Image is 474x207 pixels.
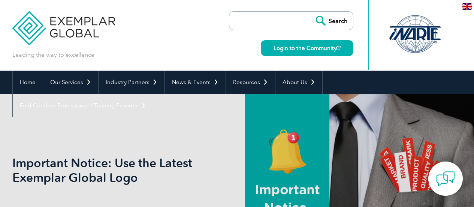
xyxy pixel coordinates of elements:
[12,156,300,185] h1: Important Notice: Use the Latest Exemplar Global Logo
[312,12,353,30] input: Search
[13,71,43,94] a: Home
[226,71,275,94] a: Resources
[336,46,341,50] img: open_square.png
[261,40,353,56] a: Login to the Community
[436,169,455,188] img: contact-chat.png
[462,3,472,10] img: en
[275,71,322,94] a: About Us
[43,71,98,94] a: Our Services
[13,94,153,117] a: Find Certified Professional / Training Provider
[99,71,164,94] a: Industry Partners
[165,71,226,94] a: News & Events
[12,51,94,59] p: Leading the way to excellence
